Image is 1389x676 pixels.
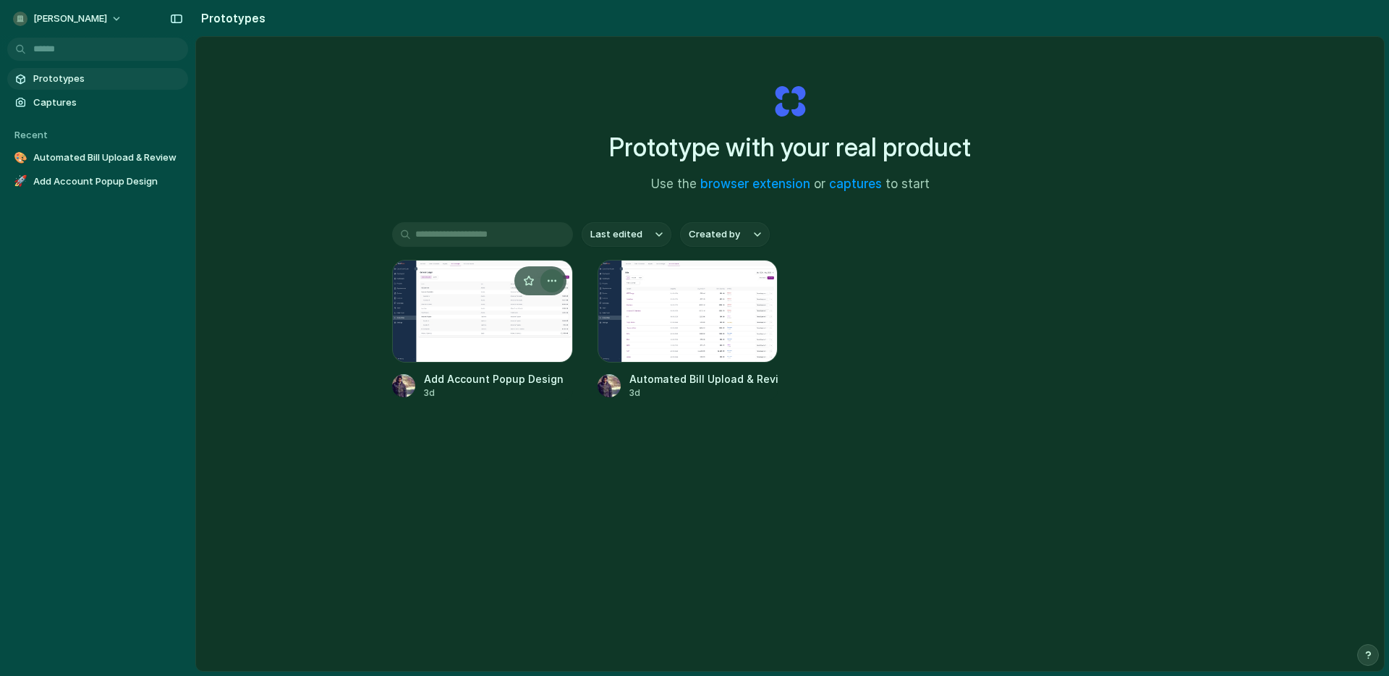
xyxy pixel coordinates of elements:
[609,128,971,166] h1: Prototype with your real product
[7,7,129,30] button: [PERSON_NAME]
[33,12,107,26] span: [PERSON_NAME]
[13,151,27,165] div: 🎨
[680,222,770,247] button: Created by
[33,96,182,110] span: Captures
[7,171,188,193] a: 🚀Add Account Popup Design
[424,371,564,386] div: Add Account Popup Design
[14,129,48,140] span: Recent
[629,386,778,400] div: 3d
[33,72,182,86] span: Prototypes
[392,260,573,400] a: Add Account Popup DesignAdd Account Popup Design3d
[689,227,740,242] span: Created by
[33,174,182,189] span: Add Account Popup Design
[13,174,27,189] div: 🚀
[582,222,671,247] button: Last edited
[629,371,778,386] div: Automated Bill Upload & Review
[829,177,882,191] a: captures
[33,151,182,165] span: Automated Bill Upload & Review
[598,260,778,400] a: Automated Bill Upload & ReviewAutomated Bill Upload & Review3d
[7,92,188,114] a: Captures
[590,227,642,242] span: Last edited
[195,9,266,27] h2: Prototypes
[7,68,188,90] a: Prototypes
[700,177,810,191] a: browser extension
[7,147,188,169] a: 🎨Automated Bill Upload & Review
[651,175,930,194] span: Use the or to start
[424,386,564,400] div: 3d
